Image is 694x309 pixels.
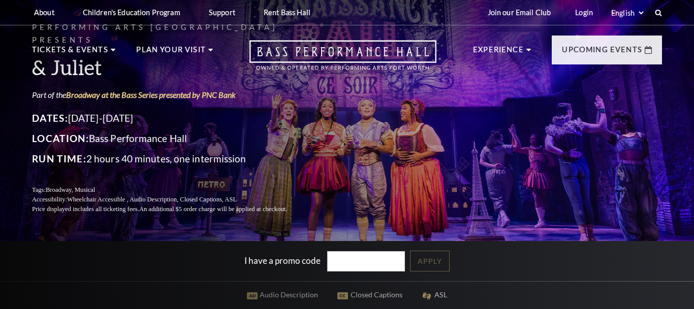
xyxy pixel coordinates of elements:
label: I have a promo code [244,255,321,265]
span: Broadway, Musical [46,186,95,193]
p: Experience [473,44,524,62]
select: Select: [609,8,645,18]
p: Price displayed includes all ticketing fees. [32,204,311,214]
p: Tags: [32,185,311,195]
p: About [34,8,54,17]
p: 2 hours 40 minutes, one intermission [32,151,311,167]
p: Part of the [32,89,311,100]
span: An additional $5 order charge will be applied at checkout. [139,205,287,213]
p: Tickets & Events [32,44,108,62]
p: [DATE]-[DATE] [32,110,311,126]
p: Rent Bass Hall [264,8,310,17]
span: Run Time: [32,153,86,164]
p: Children's Education Program [83,8,180,17]
span: Dates: [32,112,68,124]
p: Accessibility: [32,195,311,204]
span: Wheelchair Accessible , Audio Description, Closed Captions, ASL [67,196,237,203]
p: Upcoming Events [562,44,642,62]
span: Location: [32,132,89,144]
p: Plan Your Visit [136,44,206,62]
p: Bass Performance Hall [32,130,311,147]
a: Broadway at the Bass Series presented by PNC Bank [66,90,236,99]
p: Support [209,8,235,17]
